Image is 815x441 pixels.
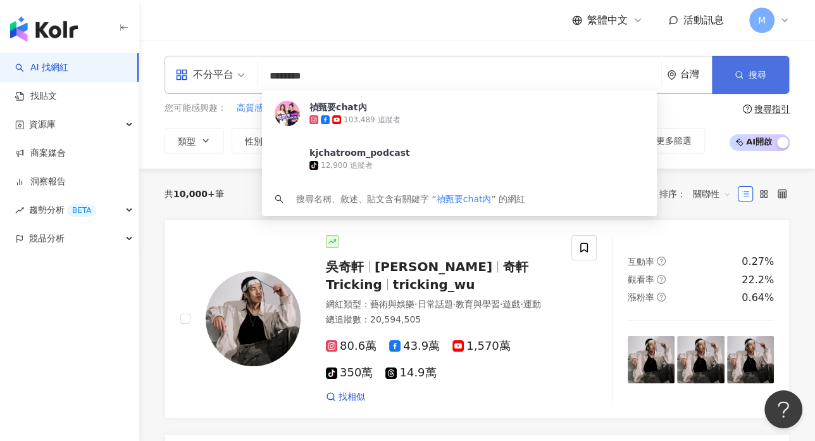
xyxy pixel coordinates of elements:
[344,115,400,125] div: 103,489 追蹤者
[165,189,224,199] div: 共 筆
[628,274,654,284] span: 觀看率
[452,299,455,309] span: ·
[629,128,705,153] button: 更多篩選
[742,255,774,269] div: 0.27%
[29,110,56,139] span: 資源庫
[29,224,65,253] span: 競品分析
[178,136,196,146] span: 類型
[326,391,365,404] a: 找相似
[326,259,364,274] span: 吳奇軒
[758,13,766,27] span: M
[520,299,523,309] span: ·
[165,102,227,115] span: 您可能感興趣：
[15,61,68,74] a: searchAI 找網紅
[389,340,440,353] span: 43.9萬
[393,277,475,292] span: tricking_wu
[15,206,24,215] span: rise
[275,146,300,172] img: KOL Avatar
[683,14,724,26] span: 活動訊息
[743,105,752,113] span: question-circle
[165,128,224,153] button: 類型
[237,102,263,115] span: 高質感
[452,340,511,353] span: 1,570萬
[385,366,436,380] span: 14.9萬
[417,299,452,309] span: 日常話題
[10,16,78,42] img: logo
[370,299,414,309] span: 藝術與娛樂
[628,257,654,267] span: 互動率
[173,189,215,199] span: 10,000+
[742,291,774,305] div: 0.64%
[15,147,66,160] a: 商案媒合
[15,176,66,188] a: 洞察報告
[693,184,731,204] span: 關聯性
[67,204,96,217] div: BETA
[15,90,57,103] a: 找貼文
[296,192,525,206] div: 搜尋名稱、敘述、貼文含有關鍵字 “ ” 的網紅
[712,56,789,94] button: 搜尋
[275,101,300,126] img: KOL Avatar
[657,275,666,284] span: question-circle
[326,314,556,326] div: 總追蹤數 ： 20,594,505
[414,299,417,309] span: ·
[677,336,724,383] img: post-image
[628,292,654,302] span: 漲粉率
[587,13,628,27] span: 繁體中文
[500,299,502,309] span: ·
[749,70,766,80] span: 搜尋
[29,196,96,224] span: 趨勢分析
[326,259,528,292] span: 奇軒Tricking
[523,299,541,309] span: 運動
[309,146,410,159] div: kjchatroom_podcast
[727,336,774,383] img: post-image
[339,391,365,404] span: 找相似
[680,69,712,80] div: 台灣
[656,136,692,146] span: 更多篩選
[456,299,500,309] span: 教育與學習
[754,104,790,114] div: 搜尋指引
[165,219,790,419] a: KOL Avatar吳奇軒[PERSON_NAME]奇軒Trickingtricking_wu網紅類型：藝術與娛樂·日常話題·教育與學習·遊戲·運動總追蹤數：20,594,50580.6萬43....
[375,259,492,274] span: [PERSON_NAME]
[326,340,376,353] span: 80.6萬
[275,195,283,203] span: search
[742,273,774,287] div: 22.2%
[321,160,373,171] div: 12,900 追蹤者
[326,366,373,380] span: 350萬
[309,101,366,113] div: 禎甄要chat內
[764,390,802,428] iframe: Help Scout Beacon - Open
[206,271,301,366] img: KOL Avatar
[502,299,520,309] span: 遊戲
[437,194,492,204] span: 禎甄要chat內
[657,293,666,302] span: question-circle
[657,257,666,265] span: question-circle
[175,65,233,85] div: 不分平台
[236,101,264,115] button: 高質感
[628,336,675,383] img: post-image
[326,298,556,311] div: 網紅類型 ：
[175,68,188,81] span: appstore
[245,136,263,146] span: 性別
[232,128,291,153] button: 性別
[667,70,676,80] span: environment
[659,184,738,204] div: 排序：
